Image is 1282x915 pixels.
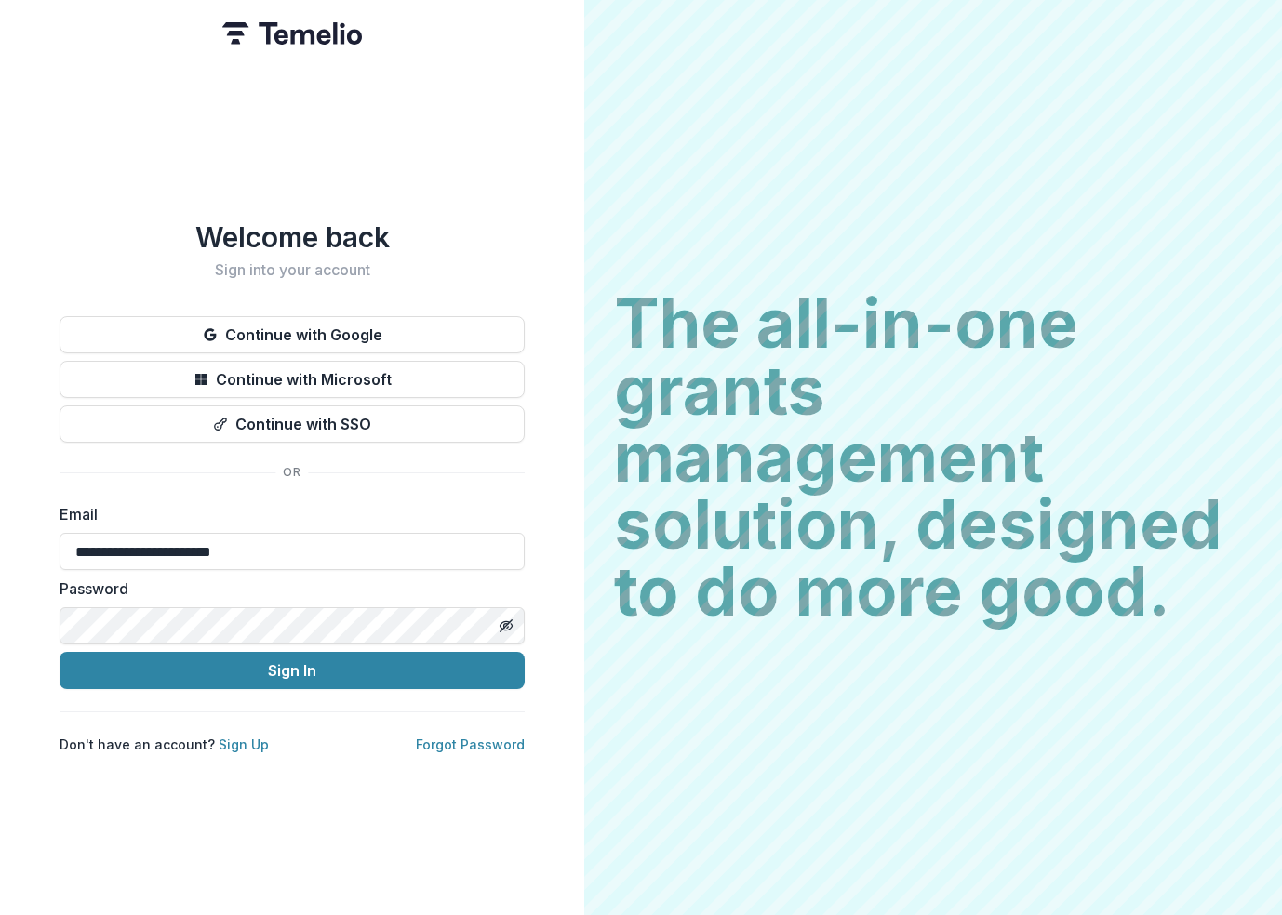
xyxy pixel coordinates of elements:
[60,361,525,398] button: Continue with Microsoft
[60,735,269,754] p: Don't have an account?
[60,261,525,279] h2: Sign into your account
[60,577,514,600] label: Password
[60,405,525,443] button: Continue with SSO
[60,503,514,525] label: Email
[416,736,525,752] a: Forgot Password
[60,220,525,254] h1: Welcome back
[60,316,525,353] button: Continue with Google
[219,736,269,752] a: Sign Up
[491,611,521,641] button: Toggle password visibility
[222,22,362,45] img: Temelio
[60,652,525,689] button: Sign In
